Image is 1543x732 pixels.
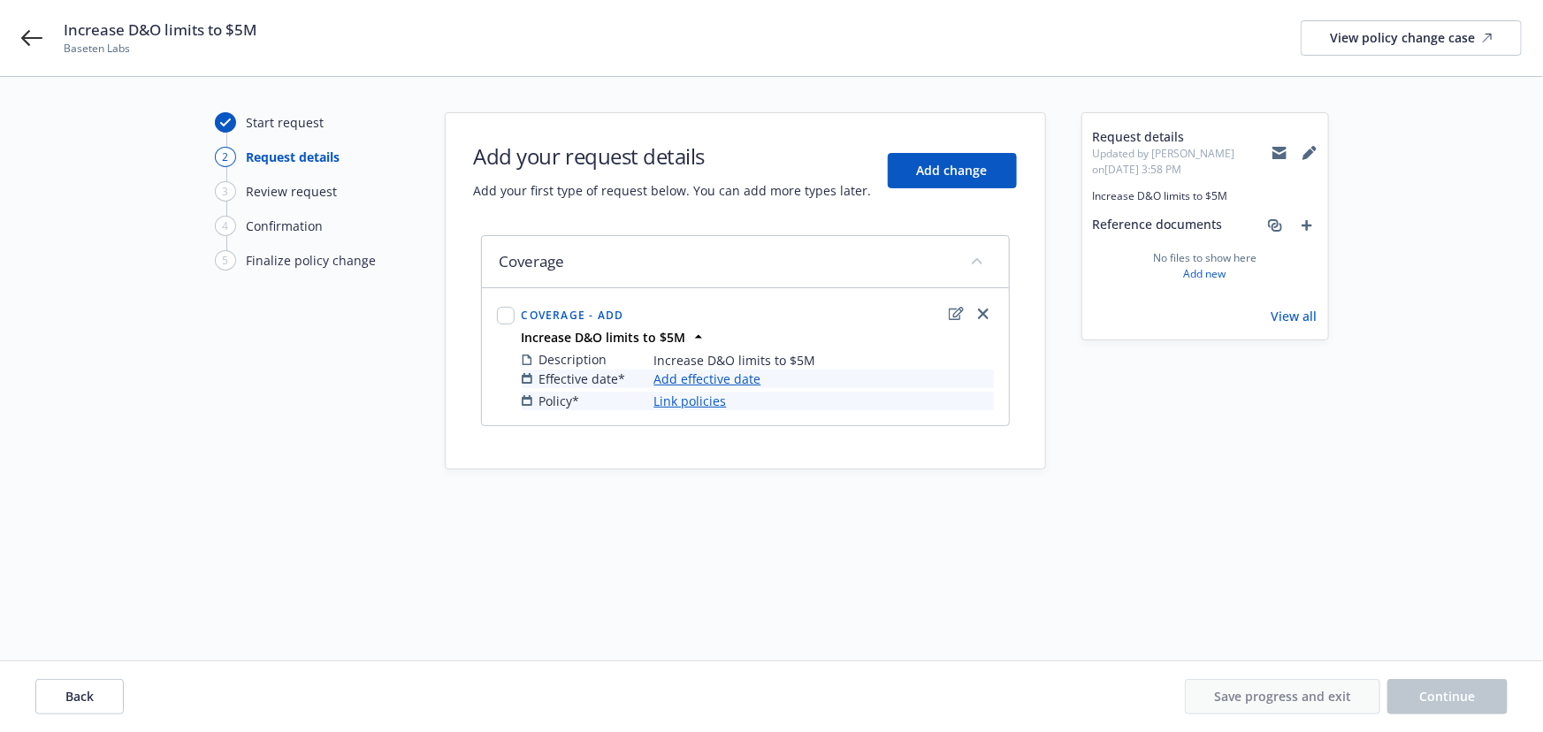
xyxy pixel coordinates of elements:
button: Back [35,679,124,714]
span: Add your first type of request below. You can add more types later. [474,181,872,200]
span: Increase D&O limits to $5M [654,351,816,370]
span: Description [539,350,607,369]
span: Effective date* [539,370,626,388]
strong: Increase D&O limits to $5M [522,329,686,346]
span: Increase D&O limits to $5M [1093,188,1318,204]
span: No files to show here [1153,250,1257,266]
div: Confirmation [247,217,324,235]
button: collapse content [963,247,991,275]
span: Policy* [539,392,580,410]
div: Start request [247,113,325,132]
span: Back [65,688,94,705]
h1: Add your request details [474,141,872,171]
a: edit [946,303,967,324]
a: View policy change case [1301,20,1522,56]
a: add [1296,215,1318,236]
button: Add change [888,153,1017,188]
span: Updated by [PERSON_NAME] on [DATE] 3:58 PM [1093,146,1272,178]
div: 3 [215,181,236,202]
div: Finalize policy change [247,251,377,270]
div: View policy change case [1330,21,1493,55]
span: Baseten Labs [64,41,256,57]
span: Request details [1093,127,1272,146]
span: Coverage [500,251,565,272]
a: Add effective date [654,370,761,388]
span: Coverage - Add [522,308,624,323]
a: close [973,303,994,324]
span: Add change [917,162,988,179]
div: Request details [247,148,340,166]
div: 5 [215,250,236,271]
span: Continue [1420,688,1476,705]
button: Save progress and exit [1185,679,1380,714]
div: Coveragecollapse content [482,236,1009,288]
button: Continue [1387,679,1508,714]
div: 2 [215,147,236,167]
a: View all [1272,307,1318,325]
a: Add new [1184,266,1226,282]
span: Save progress and exit [1214,688,1351,705]
a: associate [1264,215,1286,236]
div: Review request [247,182,338,201]
div: 4 [215,216,236,236]
a: Link policies [654,392,727,410]
span: Reference documents [1093,215,1223,236]
span: Increase D&O limits to $5M [64,19,256,41]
